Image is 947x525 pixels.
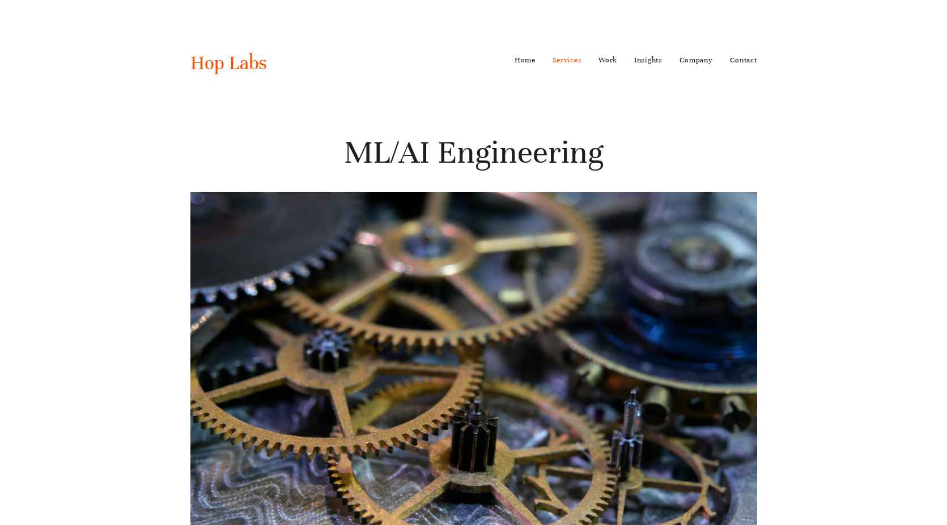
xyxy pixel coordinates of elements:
[515,51,536,69] a: Home
[190,51,267,75] a: Hop Labs
[553,51,582,69] a: Services
[730,51,757,69] a: Contact
[680,51,713,69] a: Company
[598,51,617,69] a: Work
[634,51,663,69] a: Insights
[190,132,757,173] h1: ML/AI Engineering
